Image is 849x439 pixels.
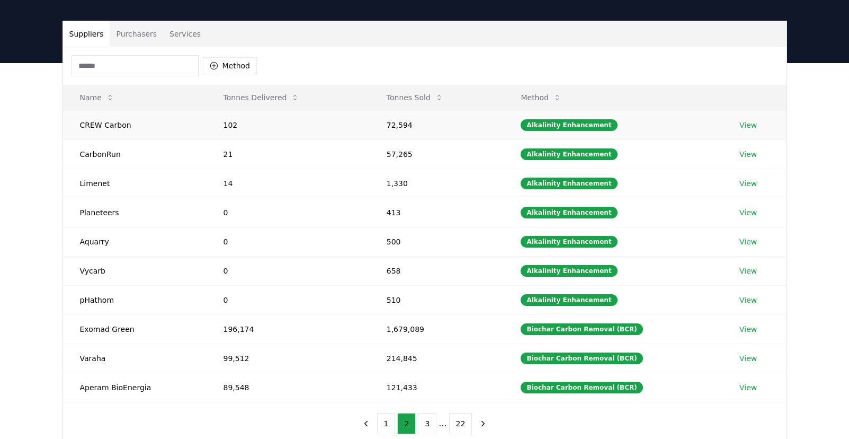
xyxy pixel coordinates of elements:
[370,139,504,169] td: 57,265
[207,227,370,256] td: 0
[63,373,207,402] td: Aperam BioEnergia
[63,110,207,139] td: CREW Carbon
[370,169,504,198] td: 1,330
[370,314,504,344] td: 1,679,089
[207,169,370,198] td: 14
[72,87,123,108] button: Name
[521,353,642,364] div: Biochar Carbon Removal (BCR)
[357,413,375,434] button: previous page
[739,236,757,247] a: View
[377,413,396,434] button: 1
[63,169,207,198] td: Limenet
[370,373,504,402] td: 121,433
[739,178,757,189] a: View
[739,120,757,130] a: View
[370,198,504,227] td: 413
[207,373,370,402] td: 89,548
[370,285,504,314] td: 510
[521,236,617,248] div: Alkalinity Enhancement
[521,294,617,306] div: Alkalinity Enhancement
[739,295,757,305] a: View
[110,21,163,47] button: Purchasers
[449,413,472,434] button: 22
[418,413,436,434] button: 3
[207,344,370,373] td: 99,512
[370,227,504,256] td: 500
[63,256,207,285] td: Vycarb
[378,87,452,108] button: Tonnes Sold
[739,324,757,335] a: View
[63,139,207,169] td: CarbonRun
[521,178,617,189] div: Alkalinity Enhancement
[739,382,757,393] a: View
[521,382,642,393] div: Biochar Carbon Removal (BCR)
[63,314,207,344] td: Exomad Green
[512,87,570,108] button: Method
[63,227,207,256] td: Aquarry
[370,256,504,285] td: 658
[207,139,370,169] td: 21
[207,285,370,314] td: 0
[203,57,257,74] button: Method
[207,110,370,139] td: 102
[521,323,642,335] div: Biochar Carbon Removal (BCR)
[215,87,308,108] button: Tonnes Delivered
[207,198,370,227] td: 0
[521,265,617,277] div: Alkalinity Enhancement
[397,413,416,434] button: 2
[370,344,504,373] td: 214,845
[521,148,617,160] div: Alkalinity Enhancement
[163,21,207,47] button: Services
[474,413,492,434] button: next page
[207,256,370,285] td: 0
[739,353,757,364] a: View
[370,110,504,139] td: 72,594
[63,21,110,47] button: Suppliers
[439,417,446,430] li: ...
[63,344,207,373] td: Varaha
[521,119,617,131] div: Alkalinity Enhancement
[207,314,370,344] td: 196,174
[739,149,757,160] a: View
[739,266,757,276] a: View
[521,207,617,218] div: Alkalinity Enhancement
[63,285,207,314] td: pHathom
[739,207,757,218] a: View
[63,198,207,227] td: Planeteers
